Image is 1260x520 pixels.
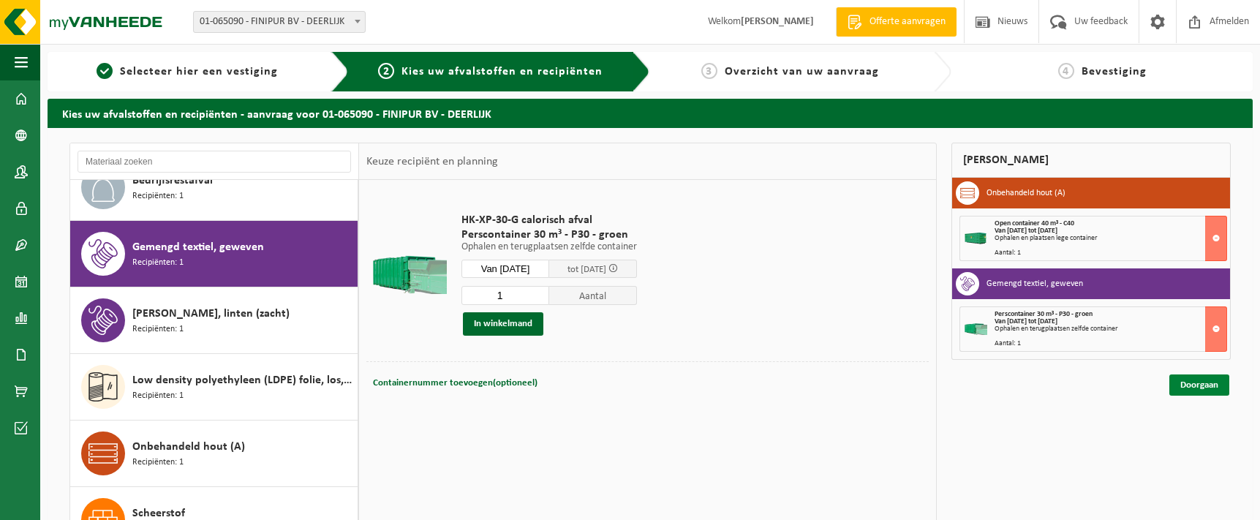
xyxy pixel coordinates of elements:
span: Kies uw afvalstoffen en recipiënten [401,66,603,78]
div: Ophalen en terugplaatsen zelfde container [995,325,1226,333]
span: Bevestiging [1082,66,1147,78]
span: Recipiënten: 1 [132,256,184,270]
div: Aantal: 1 [995,340,1226,347]
span: Aantal [549,286,637,305]
strong: Van [DATE] tot [DATE] [995,317,1057,325]
h3: Onbehandeld hout (A) [987,181,1065,205]
span: Containernummer toevoegen(optioneel) [373,378,537,388]
input: Materiaal zoeken [78,151,351,173]
p: Ophalen en terugplaatsen zelfde container [461,242,637,252]
span: 4 [1058,63,1074,79]
strong: [PERSON_NAME] [741,16,814,27]
span: Perscontainer 30 m³ - P30 - groen [461,227,637,242]
span: Low density polyethyleen (LDPE) folie, los, gekleurd [132,372,354,389]
a: Doorgaan [1169,374,1229,396]
span: 01-065090 - FINIPUR BV - DEERLIJK [193,11,366,33]
span: 1 [97,63,113,79]
button: Onbehandeld hout (A) Recipiënten: 1 [70,421,358,487]
input: Selecteer datum [461,260,549,278]
span: Bedrijfsrestafval [132,172,213,189]
span: tot [DATE] [567,265,606,274]
span: 2 [378,63,394,79]
span: Recipiënten: 1 [132,323,184,336]
button: [PERSON_NAME], linten (zacht) Recipiënten: 1 [70,287,358,354]
span: Recipiënten: 1 [132,189,184,203]
button: Containernummer toevoegen(optioneel) [371,373,539,393]
span: Onbehandeld hout (A) [132,438,245,456]
span: Perscontainer 30 m³ - P30 - groen [995,310,1093,318]
h2: Kies uw afvalstoffen en recipiënten - aanvraag voor 01-065090 - FINIPUR BV - DEERLIJK [48,99,1253,127]
span: Offerte aanvragen [866,15,949,29]
button: Low density polyethyleen (LDPE) folie, los, gekleurd Recipiënten: 1 [70,354,358,421]
div: [PERSON_NAME] [951,143,1231,178]
span: Recipiënten: 1 [132,456,184,470]
span: 01-065090 - FINIPUR BV - DEERLIJK [194,12,365,32]
button: Bedrijfsrestafval Recipiënten: 1 [70,154,358,221]
div: Aantal: 1 [995,249,1226,257]
span: Selecteer hier een vestiging [120,66,278,78]
div: Ophalen en plaatsen lege container [995,235,1226,242]
span: 3 [701,63,717,79]
span: Recipiënten: 1 [132,389,184,403]
span: Overzicht van uw aanvraag [725,66,879,78]
a: 1Selecteer hier een vestiging [55,63,320,80]
button: In winkelmand [463,312,543,336]
span: Gemengd textiel, geweven [132,238,264,256]
strong: Van [DATE] tot [DATE] [995,227,1057,235]
span: Open container 40 m³ - C40 [995,219,1074,227]
span: [PERSON_NAME], linten (zacht) [132,305,290,323]
h3: Gemengd textiel, geweven [987,272,1083,295]
button: Gemengd textiel, geweven Recipiënten: 1 [70,221,358,287]
span: HK-XP-30-G calorisch afval [461,213,637,227]
a: Offerte aanvragen [836,7,957,37]
div: Keuze recipiënt en planning [359,143,505,180]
